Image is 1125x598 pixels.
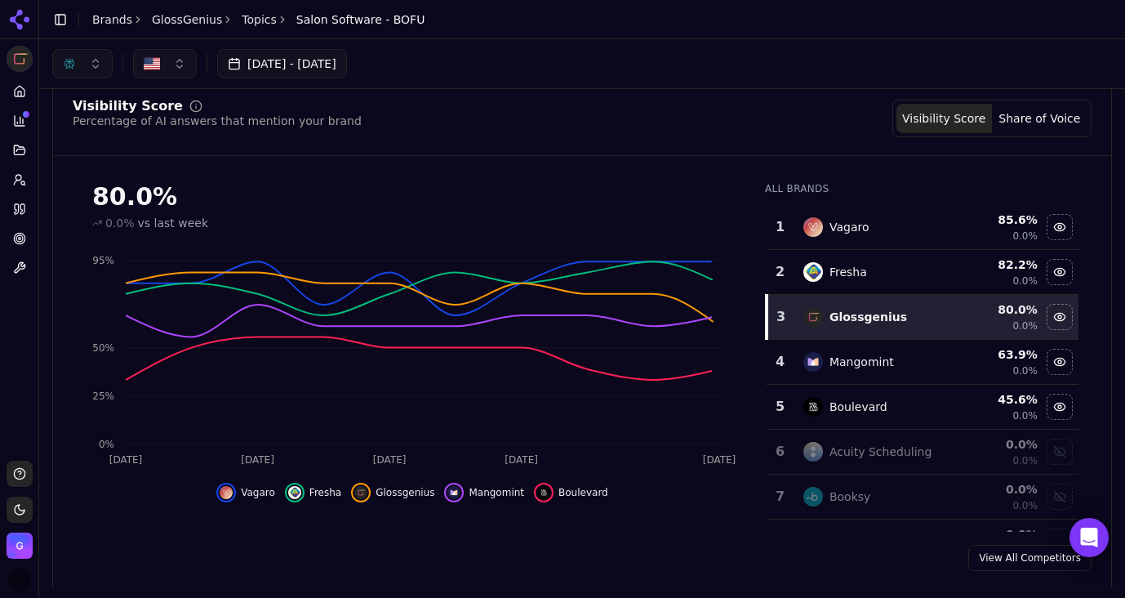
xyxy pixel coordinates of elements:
[296,11,425,28] span: Salon Software - BOFU
[447,486,460,499] img: mangomint
[373,454,407,466] tspan: [DATE]
[7,533,33,559] img: GlossGenius
[767,250,1078,295] tr: 2freshaFresha82.2%0.0%Hide fresha data
[109,454,143,466] tspan: [DATE]
[773,442,787,462] div: 6
[33,118,121,134] span: ChatGPT-Search
[537,486,550,499] img: boulevard
[958,301,1038,318] div: 80.0 %
[309,486,341,499] span: Fresha
[7,533,33,559] button: Open organization switcher
[773,397,787,417] div: 5
[829,219,869,235] div: Vagaro
[241,454,274,466] tspan: [DATE]
[958,212,1038,228] div: 85.6 %
[1012,364,1038,377] span: 0.0%
[1047,394,1073,420] button: Hide boulevard data
[1047,214,1073,240] button: Hide vagaro data
[767,430,1078,475] tr: 6acuity schedulingAcuity Scheduling0.0%0.0%Show acuity scheduling data
[92,342,114,354] tspan: 50%
[1047,484,1073,510] button: Show booksy data
[7,46,33,72] button: Current brand: GlossGenius
[105,215,135,231] span: 0.0%
[1012,409,1038,422] span: 0.0%
[288,486,301,499] img: fresha
[376,486,434,499] span: Glossgenius
[1047,439,1073,465] button: Show acuity scheduling data
[33,143,131,174] span: Google AI Overviews
[1012,454,1038,467] span: 0.0%
[534,483,608,502] button: Hide boulevard data
[896,104,992,133] button: Visibility Score
[803,397,823,417] img: boulevard
[216,483,275,502] button: Hide vagaro data
[1012,319,1038,332] span: 0.0%
[767,385,1078,430] tr: 5boulevardBoulevard45.6%0.0%Hide boulevard data
[285,483,341,502] button: Hide fresha data
[444,483,524,502] button: Hide mangomint data
[829,354,894,370] div: Mangomint
[92,182,732,212] div: 80.0 %
[767,340,1078,385] tr: 4mangomintMangomint63.9%0.0%Hide mangomint data
[829,399,887,415] div: Boulevard
[8,569,31,591] button: Open user button
[8,569,31,591] img: Lauren Guberman
[765,182,1078,195] div: All Brands
[217,49,347,78] button: [DATE] - [DATE]
[775,307,787,327] div: 3
[558,486,608,499] span: Boulevard
[992,104,1087,133] button: Share of Voice
[1012,499,1038,512] span: 0.0%
[1069,518,1109,557] div: Open Intercom Messenger
[1012,274,1038,288] span: 0.0%
[152,11,222,28] a: GlossGenius
[803,442,823,462] img: acuity scheduling
[505,454,538,466] tspan: [DATE]
[1012,230,1038,243] span: 0.0%
[958,481,1038,498] div: 0.0 %
[220,486,233,499] img: vagaro
[829,309,907,325] div: Glossgenius
[242,11,277,28] a: Topics
[6,110,159,207] div: Suggestions
[7,46,33,72] img: GlossGenius
[958,346,1038,363] div: 63.9 %
[773,352,787,372] div: 4
[73,113,362,129] div: Percentage of AI answers that mention your brand
[803,487,823,507] img: booksy
[351,483,434,502] button: Hide glossgenius data
[767,295,1078,340] tr: 3glossgeniusGlossgenius80.0%0.0%Hide glossgenius data
[1047,529,1073,555] button: Show clover data
[803,262,823,282] img: fresha
[703,454,736,466] tspan: [DATE]
[829,264,867,280] div: Fresha
[773,487,787,507] div: 7
[92,390,114,402] tspan: 25%
[958,436,1038,453] div: 0.0 %
[958,257,1038,273] div: 82.2 %
[92,13,132,26] a: Brands
[968,545,1092,571] a: View All Competitors
[803,307,823,327] img: glossgenius
[1047,349,1073,375] button: Hide mangomint data
[1047,259,1073,285] button: Hide fresha data
[767,520,1078,565] tr: 0.0%Show clover data
[767,205,1078,250] tr: 1vagaroVagaro85.6%0.0%Hide vagaro data
[803,352,823,372] img: mangomint
[469,486,524,499] span: Mangomint
[829,444,932,460] div: Acuity Scheduling
[144,56,160,72] img: US
[354,486,367,499] img: glossgenius
[92,255,114,266] tspan: 95%
[958,526,1038,542] div: 0.0 %
[958,391,1038,408] div: 45.6 %
[241,486,275,499] span: Vagaro
[138,215,209,231] span: vs last week
[33,183,87,199] span: Perplexity
[767,475,1078,520] tr: 7booksyBooksy0.0%0.0%Show booksy data
[829,489,870,505] div: Booksy
[1047,304,1073,330] button: Hide glossgenius data
[803,217,823,237] img: vagaro
[92,11,425,28] nav: breadcrumb
[773,262,787,282] div: 2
